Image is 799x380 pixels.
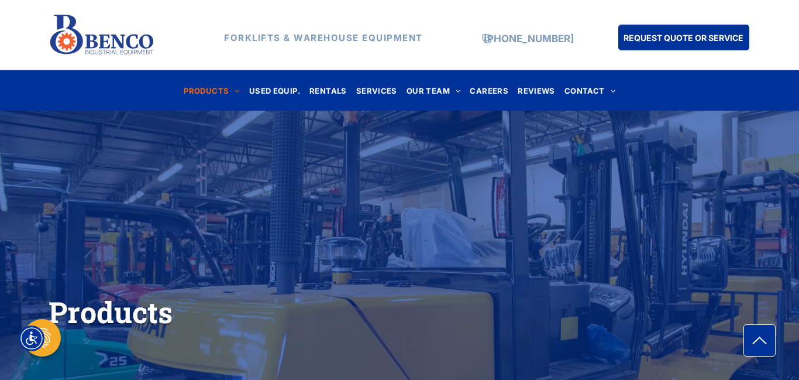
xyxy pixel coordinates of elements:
strong: FORKLIFTS & WAREHOUSE EQUIPMENT [224,32,423,43]
a: CONTACT [560,83,620,98]
span: REQUEST QUOTE OR SERVICE [624,27,743,49]
div: Accessibility Menu [19,326,44,351]
a: OUR TEAM [402,83,466,98]
a: SERVICES [352,83,402,98]
a: PRODUCTS [179,83,244,98]
a: REVIEWS [513,83,560,98]
a: REQUEST QUOTE OR SERVICE [618,25,749,50]
span: Products [49,293,173,331]
a: USED EQUIP. [244,83,305,98]
a: CAREERS [465,83,513,98]
a: RENTALS [305,83,352,98]
a: [PHONE_NUMBER] [484,33,574,44]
